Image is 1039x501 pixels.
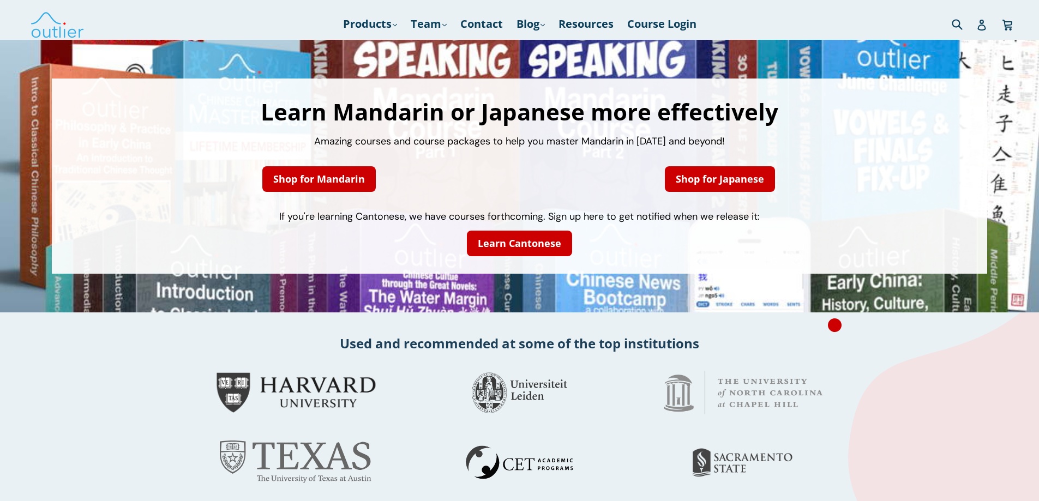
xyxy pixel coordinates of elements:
a: Shop for Japanese [665,166,775,192]
img: Outlier Linguistics [30,8,85,40]
a: Products [338,14,403,34]
a: Learn Cantonese [467,231,572,256]
a: Shop for Mandarin [262,166,376,192]
a: Team [405,14,452,34]
input: Search [949,13,979,35]
a: Blog [511,14,550,34]
a: Resources [553,14,619,34]
span: If you're learning Cantonese, we have courses forthcoming. Sign up here to get notified when we r... [279,210,760,223]
h1: Learn Mandarin or Japanese more effectively [63,100,976,123]
span: Amazing courses and course packages to help you master Mandarin in [DATE] and beyond! [314,135,725,148]
a: Course Login [622,14,702,34]
a: Contact [455,14,508,34]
